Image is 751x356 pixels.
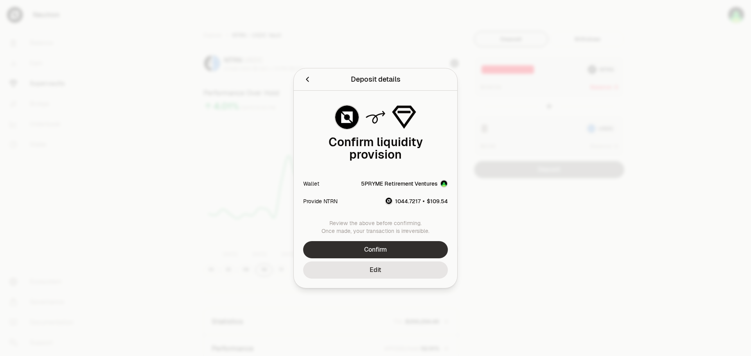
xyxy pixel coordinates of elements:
[361,180,438,188] div: 5PRYME Retirement Ventures
[303,261,448,279] button: Edit
[361,180,448,188] button: 5PRYME Retirement VenturesAccount Image
[303,197,338,205] div: Provide NTRN
[386,198,392,204] img: NTRN Logo
[441,181,447,187] img: Account Image
[303,180,319,188] div: Wallet
[303,136,448,161] div: Confirm liquidity provision
[335,106,359,129] img: NTRN Logo
[303,74,312,85] button: Back
[303,219,448,235] div: Review the above before confirming. Once made, your transaction is irreversible.
[351,74,401,85] div: Deposit details
[303,241,448,258] button: Confirm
